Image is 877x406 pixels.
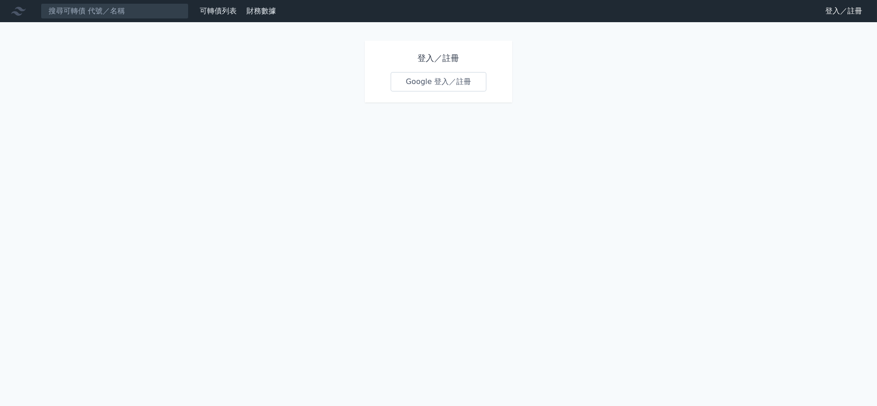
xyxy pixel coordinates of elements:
[246,6,276,15] a: 財務數據
[200,6,237,15] a: 可轉債列表
[41,3,189,19] input: 搜尋可轉債 代號／名稱
[391,72,487,91] a: Google 登入／註冊
[391,52,487,65] h1: 登入／註冊
[818,4,870,18] a: 登入／註冊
